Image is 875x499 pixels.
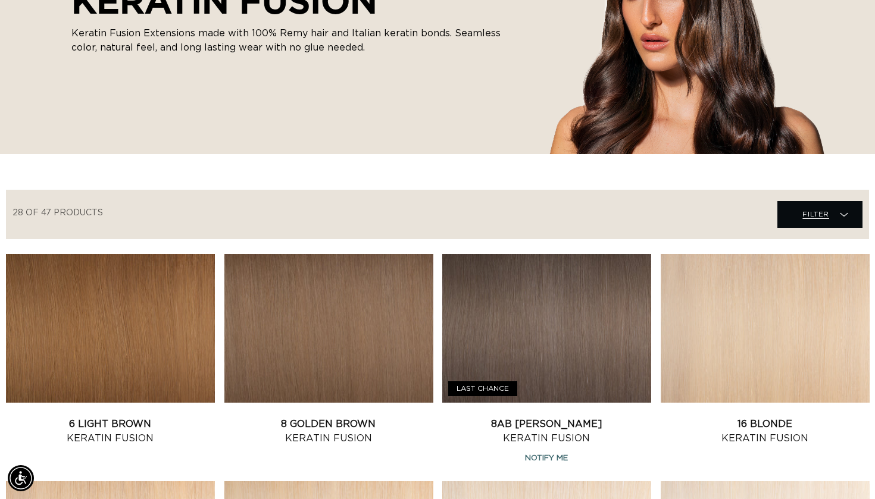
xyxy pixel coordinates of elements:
[8,465,34,491] div: Accessibility Menu
[802,203,829,225] span: Filter
[815,442,875,499] iframe: Chat Widget
[661,417,870,445] a: 16 Blonde Keratin Fusion
[224,417,433,445] a: 8 Golden Brown Keratin Fusion
[71,26,524,55] p: Keratin Fusion Extensions made with 100% Remy hair and Italian keratin bonds. Seamless color, nat...
[6,417,215,445] a: 6 Light Brown Keratin Fusion
[12,209,103,217] span: 28 of 47 products
[777,201,862,228] summary: Filter
[442,417,651,445] a: 8AB [PERSON_NAME] Keratin Fusion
